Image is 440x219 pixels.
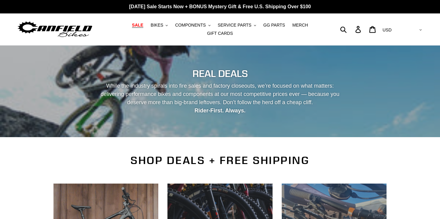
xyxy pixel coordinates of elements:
[17,20,93,39] img: Canfield Bikes
[53,68,387,79] h2: REAL DEALS
[207,31,233,36] span: GIFT CARDS
[151,23,163,28] span: BIKES
[204,29,236,38] a: GIFT CARDS
[263,23,285,28] span: GG PARTS
[292,23,308,28] span: MERCH
[95,82,345,115] p: While the industry spirals into fire sales and factory closeouts, we’re focused on what matters: ...
[53,154,387,167] h2: SHOP DEALS + FREE SHIPPING
[218,23,251,28] span: SERVICE PARTS
[148,21,171,29] button: BIKES
[129,21,146,29] a: SALE
[260,21,288,29] a: GG PARTS
[194,108,245,114] strong: Rider-First. Always.
[132,23,143,28] span: SALE
[343,23,359,36] input: Search
[175,23,206,28] span: COMPONENTS
[172,21,213,29] button: COMPONENTS
[289,21,311,29] a: MERCH
[215,21,259,29] button: SERVICE PARTS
